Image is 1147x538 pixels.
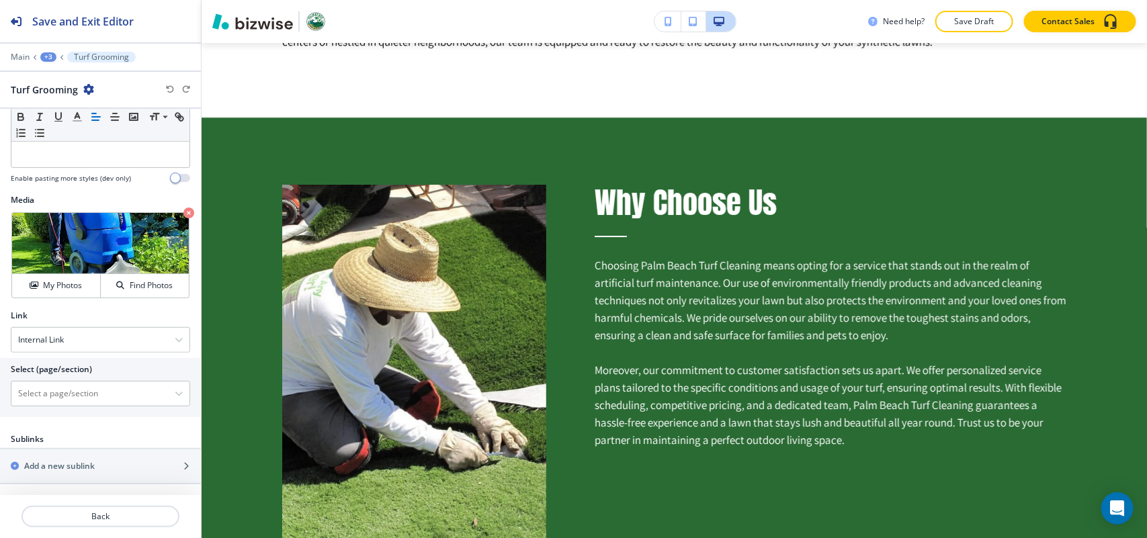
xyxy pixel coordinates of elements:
button: Save Draft [935,11,1013,32]
p: Our service area encompasses the scenic locales of [GEOGRAPHIC_DATA], where we bring our expertis... [282,15,1066,50]
p: Choosing Palm Beach Turf Cleaning means opting for a service that stands out in the realm of arti... [595,257,1066,344]
h3: Need help? [883,15,925,28]
img: Bizwise Logo [212,13,293,30]
button: Find Photos [101,274,189,298]
p: Save Draft [953,15,996,28]
div: My PhotosFind Photos [11,212,190,299]
p: Contact Sales [1042,15,1095,28]
p: Turf Grooming [74,52,129,62]
input: Manual Input [11,382,175,405]
img: Your Logo [305,11,327,32]
button: Contact Sales [1024,11,1136,32]
p: Back [23,510,178,523]
h2: Link [11,310,28,322]
p: Moreover, our commitment to customer satisfaction sets us apart. We offer personalized service pl... [595,361,1066,449]
h2: Save and Exit Editor [32,13,134,30]
button: Main [11,52,30,62]
h2: Media [11,194,190,206]
h4: Internal Link [18,334,64,346]
h2: Select (page/section) [11,363,92,375]
h2: Add a new sublink [24,460,95,472]
h2: Turf Grooming [11,83,78,97]
button: My Photos [12,274,101,298]
button: Turf Grooming [67,52,136,62]
button: +3 [40,52,56,62]
h4: Find Photos [130,279,173,292]
button: Back [22,506,179,527]
h2: Sublinks [11,433,44,445]
p: Why Choose Us [595,185,1066,220]
div: Open Intercom Messenger [1101,492,1134,525]
h4: My Photos [43,279,82,292]
h4: Enable pasting more styles (dev only) [11,173,131,183]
